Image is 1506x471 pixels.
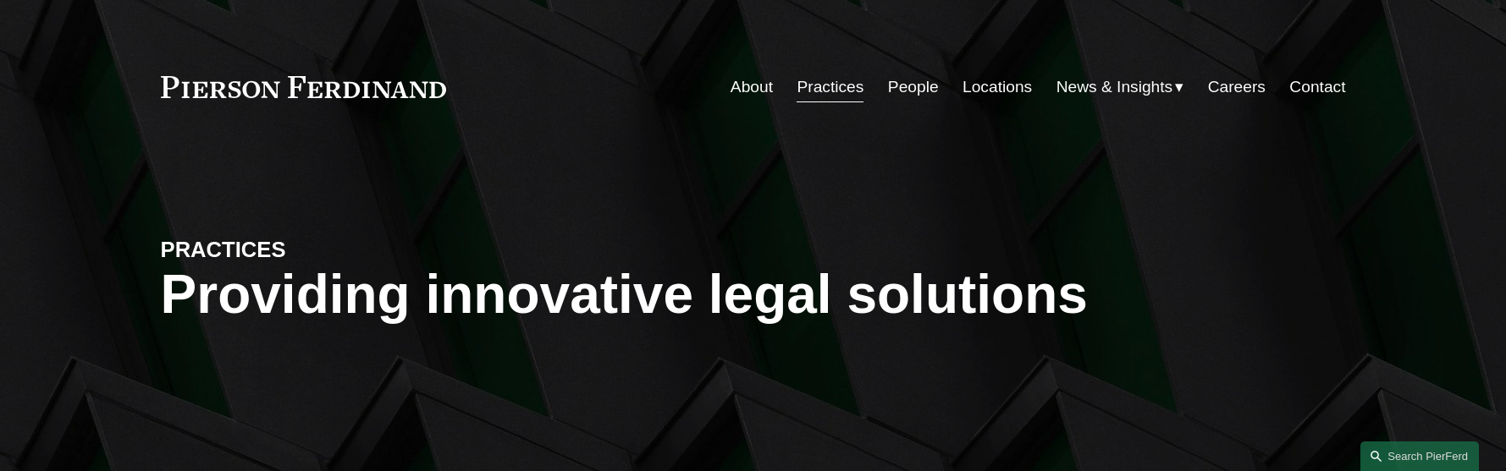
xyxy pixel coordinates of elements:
[1056,73,1173,102] span: News & Insights
[963,71,1032,103] a: Locations
[1360,441,1479,471] a: Search this site
[1208,71,1266,103] a: Careers
[1056,71,1184,103] a: folder dropdown
[888,71,939,103] a: People
[731,71,773,103] a: About
[1289,71,1345,103] a: Contact
[797,71,863,103] a: Practices
[161,264,1346,326] h1: Providing innovative legal solutions
[161,236,457,263] h4: PRACTICES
